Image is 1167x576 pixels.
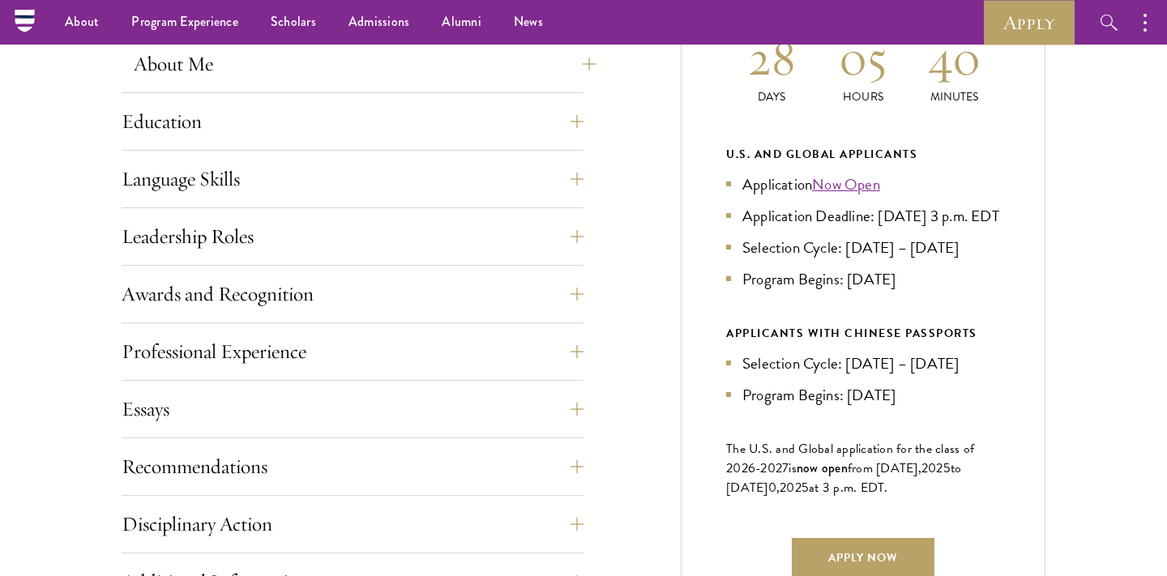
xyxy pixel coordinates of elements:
p: Minutes [908,88,1000,105]
span: 202 [780,478,802,497]
li: Application [726,173,1000,196]
li: Program Begins: [DATE] [726,267,1000,291]
button: About Me [134,45,596,83]
span: from [DATE], [848,459,921,478]
span: , [776,478,780,497]
span: 0 [768,478,776,497]
h2: 28 [726,28,818,88]
a: Now Open [812,173,880,196]
li: Application Deadline: [DATE] 3 p.m. EDT [726,204,1000,228]
span: The U.S. and Global application for the class of 202 [726,439,974,478]
span: -202 [755,459,782,478]
h2: 40 [908,28,1000,88]
div: APPLICANTS WITH CHINESE PASSPORTS [726,323,1000,343]
span: 5 [943,459,951,478]
li: Program Begins: [DATE] [726,383,1000,407]
span: is [789,459,797,478]
span: 202 [921,459,943,478]
button: Essays [122,390,583,429]
span: to [DATE] [726,459,961,497]
button: Awards and Recognition [122,275,583,314]
span: now open [797,459,848,477]
button: Education [122,102,583,141]
li: Selection Cycle: [DATE] – [DATE] [726,236,1000,259]
h2: 05 [818,28,909,88]
span: at 3 p.m. EDT. [809,478,888,497]
li: Selection Cycle: [DATE] – [DATE] [726,352,1000,375]
span: 5 [802,478,809,497]
button: Language Skills [122,160,583,198]
p: Days [726,88,818,105]
p: Hours [818,88,909,105]
button: Leadership Roles [122,217,583,256]
span: 6 [748,459,755,478]
button: Recommendations [122,447,583,486]
button: Disciplinary Action [122,505,583,544]
div: U.S. and Global Applicants [726,144,1000,164]
button: Professional Experience [122,332,583,371]
span: 7 [782,459,789,478]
